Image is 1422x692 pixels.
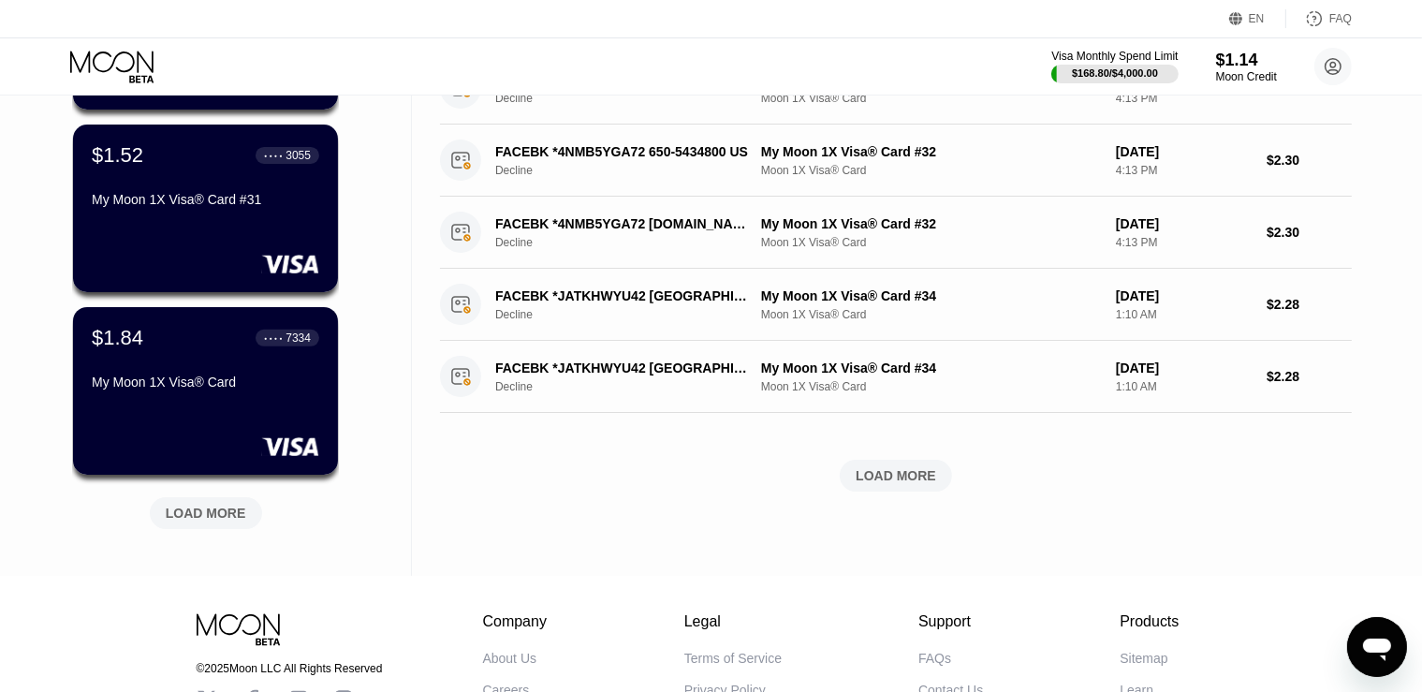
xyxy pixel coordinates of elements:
div: Legal [684,613,782,630]
div: 4:13 PM [1116,236,1252,249]
div: About Us [483,651,537,666]
div: Sitemap [1120,651,1167,666]
div: $1.52 [92,143,143,168]
div: FACEBK *4NMB5YGA72 650-5434800 US [495,144,752,159]
div: 3055 [286,149,311,162]
div: FAQ [1329,12,1352,25]
div: FACEBK *JATKHWYU42 [GEOGRAPHIC_DATA] [GEOGRAPHIC_DATA] [495,361,752,375]
div: My Moon 1X Visa® Card #34 [761,288,1101,303]
div: $168.80 / $4,000.00 [1072,67,1158,79]
div: Support [918,613,983,630]
div: Visa Monthly Spend Limit$168.80/$4,000.00 [1051,50,1178,83]
div: Terms of Service [684,651,782,666]
div: Moon 1X Visa® Card [761,308,1101,321]
iframe: Button to launch messaging window, conversation in progress [1347,617,1407,677]
div: FACEBK *4NMB5YGA72 650-5434800 USDeclineMy Moon 1X Visa® Card #32Moon 1X Visa® Card[DATE]4:13 PM$... [440,125,1352,197]
div: Moon 1X Visa® Card [761,164,1101,177]
div: $1.52● ● ● ●3055My Moon 1X Visa® Card #31 [73,125,338,292]
div: $2.30 [1267,225,1352,240]
div: FACEBK *JATKHWYU42 [GEOGRAPHIC_DATA] [GEOGRAPHIC_DATA]DeclineMy Moon 1X Visa® Card #34Moon 1X Vis... [440,269,1352,341]
div: FAQ [1286,9,1352,28]
div: LOAD MORE [166,505,246,522]
div: © 2025 Moon LLC All Rights Reserved [197,662,399,675]
div: 4:13 PM [1116,164,1252,177]
div: FACEBK *4NMB5YGA72 [DOMAIN_NAME][URL] US [495,216,752,231]
div: $2.28 [1267,297,1352,312]
div: ● ● ● ● [264,335,283,341]
div: $1.84 [92,326,143,350]
div: Moon 1X Visa® Card [761,92,1101,105]
div: FACEBK *JATKHWYU42 [GEOGRAPHIC_DATA] [GEOGRAPHIC_DATA]DeclineMy Moon 1X Visa® Card #34Moon 1X Vis... [440,341,1352,413]
div: Visa Monthly Spend Limit [1051,50,1178,63]
div: Moon Credit [1216,70,1277,83]
div: Decline [495,308,770,321]
div: 4:13 PM [1116,92,1252,105]
div: FACEBK *JATKHWYU42 [GEOGRAPHIC_DATA] [GEOGRAPHIC_DATA] [495,288,752,303]
div: Moon 1X Visa® Card [761,236,1101,249]
div: Moon 1X Visa® Card [761,380,1101,393]
div: $2.30 [1267,153,1352,168]
div: 1:10 AM [1116,380,1252,393]
div: [DATE] [1116,144,1252,159]
div: $1.84● ● ● ●7334My Moon 1X Visa® Card [73,307,338,475]
div: My Moon 1X Visa® Card #31 [92,192,319,207]
div: My Moon 1X Visa® Card [92,375,319,390]
div: My Moon 1X Visa® Card #32 [761,144,1101,159]
div: 1:10 AM [1116,308,1252,321]
div: My Moon 1X Visa® Card #34 [761,361,1101,375]
div: $1.14Moon Credit [1216,51,1277,83]
div: LOAD MORE [136,490,276,529]
div: $2.28 [1267,369,1352,384]
div: EN [1229,9,1286,28]
div: Products [1120,613,1179,630]
div: FACEBK *4NMB5YGA72 [DOMAIN_NAME][URL] USDeclineMy Moon 1X Visa® Card #32Moon 1X Visa® Card[DATE]4... [440,197,1352,269]
div: FAQs [918,651,951,666]
div: LOAD MORE [856,467,936,484]
div: $1.14 [1216,51,1277,70]
div: 7334 [286,331,311,345]
div: ● ● ● ● [264,153,283,158]
div: Company [483,613,548,630]
div: My Moon 1X Visa® Card #32 [761,216,1101,231]
div: [DATE] [1116,361,1252,375]
div: [DATE] [1116,288,1252,303]
div: LOAD MORE [440,460,1352,492]
div: Decline [495,236,770,249]
div: [DATE] [1116,216,1252,231]
div: EN [1249,12,1265,25]
div: Decline [495,380,770,393]
div: Decline [495,164,770,177]
div: Decline [495,92,770,105]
